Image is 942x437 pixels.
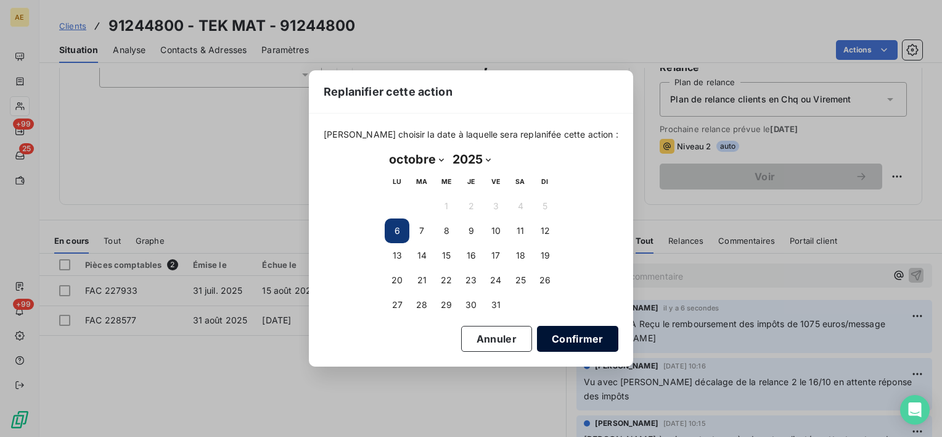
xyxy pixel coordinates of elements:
[324,83,453,100] span: Replanifier cette action
[434,218,459,243] button: 8
[533,268,557,293] button: 26
[483,218,508,243] button: 10
[459,293,483,317] button: 30
[434,194,459,218] button: 1
[508,268,533,293] button: 25
[533,243,557,268] button: 19
[459,243,483,268] button: 16
[537,326,618,352] button: Confirmer
[409,293,434,317] button: 28
[533,218,557,243] button: 12
[508,243,533,268] button: 18
[434,169,459,194] th: mercredi
[483,268,508,293] button: 24
[434,293,459,317] button: 29
[385,169,409,194] th: lundi
[434,243,459,268] button: 15
[385,293,409,317] button: 27
[508,169,533,194] th: samedi
[483,194,508,218] button: 3
[533,194,557,218] button: 5
[459,194,483,218] button: 2
[385,218,409,243] button: 6
[324,128,618,141] span: [PERSON_NAME] choisir la date à laquelle sera replanifée cette action :
[459,268,483,293] button: 23
[900,395,930,425] div: Open Intercom Messenger
[533,169,557,194] th: dimanche
[459,169,483,194] th: jeudi
[508,194,533,218] button: 4
[483,243,508,268] button: 17
[409,218,434,243] button: 7
[434,268,459,293] button: 22
[461,326,532,352] button: Annuler
[483,169,508,194] th: vendredi
[385,268,409,293] button: 20
[508,218,533,243] button: 11
[409,268,434,293] button: 21
[409,243,434,268] button: 14
[459,218,483,243] button: 9
[483,293,508,317] button: 31
[409,169,434,194] th: mardi
[385,243,409,268] button: 13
